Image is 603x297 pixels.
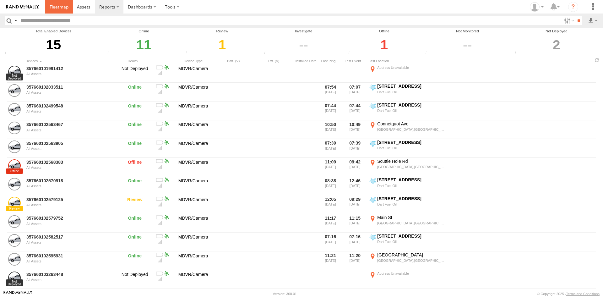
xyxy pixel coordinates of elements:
[116,158,154,176] div: Offline
[319,102,341,120] div: 07:44 [DATE]
[344,252,366,270] div: 11:20 [DATE]
[377,239,446,244] div: Dart Fuel Oil
[377,165,446,169] div: [GEOGRAPHIC_DATA],[GEOGRAPHIC_DATA]
[156,276,163,282] div: Last Event GSM Signal Strength
[377,158,446,164] div: Scuttle Hole Rd
[174,215,212,232] div: MDVR/Camera
[255,59,292,63] div: External Power Voltage
[319,121,341,139] div: 10:50 [DATE]
[8,84,21,97] a: Click to View Device Details
[319,83,341,101] div: 07:54 [DATE]
[562,16,575,25] label: Search Filter Options
[528,2,546,12] div: Barbara Muller
[368,271,447,288] label: Click to View Event Location
[156,158,163,164] div: No battery health information received from this device.
[26,222,112,226] div: All Assets
[319,59,341,63] div: Click to Sort
[344,102,366,120] div: 07:44 [DATE]
[163,177,170,183] div: Last Event GPS Signal Strength
[26,159,112,165] a: 357660102568383
[377,252,446,258] div: [GEOGRAPHIC_DATA]
[156,233,163,239] div: No battery health information received from this device.
[116,65,154,82] div: Not Deployed
[116,177,154,195] div: Online
[174,177,212,195] div: MDVR/Camera
[26,122,112,127] a: 357660102563467
[156,289,163,295] div: No battery health information received from this device.
[26,253,112,259] a: 357660102595931
[377,184,446,188] div: Dart Fuel Oil
[8,178,21,190] a: Click to View Device Details
[3,34,104,56] div: Click to filter by Enabled devices
[174,271,212,288] div: MDVR/Camera
[25,59,113,63] div: Click to Sort
[537,292,600,296] div: © Copyright 2025 -
[377,177,446,183] div: [STREET_ADDRESS]
[156,108,163,113] div: Last Event GSM Signal Strength
[156,239,163,245] div: Last Event GSM Signal Strength
[174,233,212,251] div: MDVR/Camera
[368,215,447,232] label: Click to View Event Location
[156,70,163,76] div: Last Event GSM Signal Strength
[106,29,182,34] div: Online
[3,51,13,56] div: Total number of Enabled Devices
[6,5,39,9] img: rand-logo.svg
[368,83,447,101] label: Click to View Event Location
[368,196,447,213] label: Click to View Event Location
[513,29,600,34] div: Not Deployed
[319,140,341,157] div: 07:39 [DATE]
[215,59,252,63] div: Batt. (V)
[262,34,345,56] div: Click to filter by Investigate
[566,292,600,296] a: Terms and Conditions
[8,140,21,153] a: Click to View Device Details
[116,140,154,157] div: Online
[26,72,112,76] div: All Assets
[8,103,21,116] a: Click to View Device Details
[156,140,163,145] div: No battery health information received from this device.
[116,271,154,288] div: Not Deployed
[116,233,154,251] div: Online
[156,252,163,258] div: No battery health information received from this device.
[163,233,170,239] div: Last Event GPS Signal Strength
[377,215,446,220] div: Main St
[174,158,212,176] div: MDVR/Camera
[163,271,170,276] div: Last Event GPS Signal Strength
[424,29,511,34] div: Not Monitored
[174,252,212,270] div: MDVR/Camera
[26,147,112,151] div: All Assets
[26,240,112,244] div: All Assets
[344,233,366,251] div: 07:16 [DATE]
[593,57,601,63] span: Refresh
[346,29,422,34] div: Offline
[163,65,170,70] div: Last Event GPS Signal Strength
[368,102,447,120] label: Click to View Event Location
[377,196,446,201] div: [STREET_ADDRESS]
[156,127,163,132] div: Last Event GSM Signal Strength
[262,29,345,34] div: Investigate
[377,140,446,145] div: [STREET_ADDRESS]
[319,252,341,270] div: 11:21 [DATE]
[26,215,112,221] a: 357660102579752
[26,197,112,202] a: 357660102579125
[368,59,447,63] div: Last Location
[513,51,523,56] div: Devices that have never communicated with the server
[368,177,447,195] label: Click to View Event Location
[26,278,112,282] div: All Assets
[184,34,260,56] div: Click to filter by Review
[156,201,163,207] div: Last Event GSM Signal Strength
[377,146,446,150] div: Dart Fuel Oil
[156,220,163,226] div: Last Event GSM Signal Strength
[8,272,21,284] a: Click to View Device Details
[344,158,366,176] div: 09:42 [DATE]
[344,140,366,157] div: 07:39 [DATE]
[156,177,163,183] div: No battery health information received from this device.
[156,215,163,220] div: No battery health information received from this device.
[8,215,21,228] a: Click to View Device Details
[116,252,154,270] div: Online
[26,103,112,109] a: 357660102499548
[163,140,170,145] div: Last Event GPS Signal Strength
[156,65,163,70] div: No battery health information received from this device.
[116,196,154,213] div: Review
[156,183,163,188] div: Last Event GSM Signal Strength
[377,127,446,132] div: [GEOGRAPHIC_DATA],[GEOGRAPHIC_DATA]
